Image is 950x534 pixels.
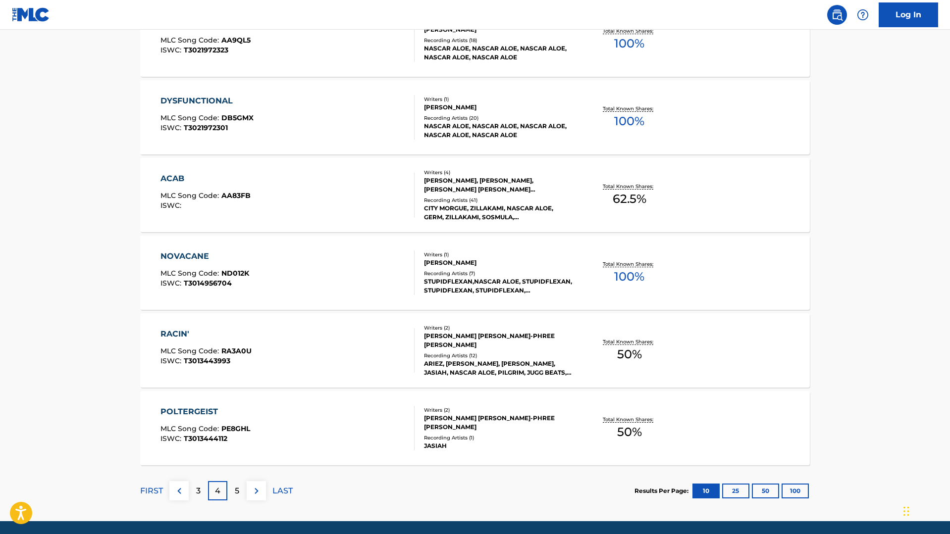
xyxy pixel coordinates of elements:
div: Recording Artists ( 7 ) [424,270,574,277]
div: Writers ( 2 ) [424,324,574,332]
p: Total Known Shares: [603,105,656,112]
span: 50 % [617,345,642,363]
p: 4 [215,485,220,497]
div: Drag [903,496,909,526]
img: MLC Logo [12,7,50,22]
p: Results Per Page: [634,486,691,495]
iframe: Chat Widget [900,486,950,534]
span: MLC Song Code : [160,113,221,122]
span: 100 % [614,35,644,52]
div: JASIAH [424,441,574,450]
p: LAST [272,485,293,497]
div: Writers ( 1 ) [424,96,574,103]
span: ISWC : [160,356,184,365]
div: Recording Artists ( 41 ) [424,196,574,204]
img: right [251,485,263,497]
button: 25 [722,484,749,498]
span: T3013444112 [184,434,227,443]
span: PE8GHL [221,424,250,433]
span: MLC Song Code : [160,346,221,355]
div: ARIEZ, [PERSON_NAME], [PERSON_NAME], JASIAH, NASCAR ALOE, PILGRIM, JUGG BEATS, [PERSON_NAME], [PE... [424,359,574,377]
a: ABYSSMLC Song Code:AA9QL5ISWC:T3021972323Writers (1)[PERSON_NAME]Recording Artists (18)NASCAR ALO... [140,2,810,77]
p: Total Known Shares: [603,27,656,35]
a: Public Search [827,5,847,25]
p: FIRST [140,485,163,497]
span: ND012K [221,269,249,278]
div: Writers ( 4 ) [424,169,574,176]
p: Total Known Shares: [603,183,656,190]
div: Writers ( 1 ) [424,251,574,258]
span: ISWC : [160,46,184,54]
span: ISWC : [160,201,184,210]
p: Total Known Shares: [603,338,656,345]
a: DYSFUNCTIONALMLC Song Code:DB5GMXISWC:T3021972301Writers (1)[PERSON_NAME]Recording Artists (20)NA... [140,80,810,154]
a: RACIN'MLC Song Code:RA3A0UISWC:T3013443993Writers (2)[PERSON_NAME] [PERSON_NAME]-PHREE [PERSON_NA... [140,313,810,388]
span: RA3A0U [221,346,252,355]
div: RACIN' [160,328,252,340]
a: Log In [879,2,938,27]
span: DB5GMX [221,113,254,122]
p: 5 [235,485,239,497]
div: ACAB [160,173,251,185]
a: POLTERGEISTMLC Song Code:PE8GHLISWC:T3013444112Writers (2)[PERSON_NAME] [PERSON_NAME]-PHREE [PERS... [140,391,810,465]
div: Recording Artists ( 20 ) [424,114,574,122]
span: AA83FB [221,191,251,200]
span: ISWC : [160,434,184,443]
img: help [857,9,869,21]
button: 100 [782,484,809,498]
div: CITY MORGUE, ZILLAKAMI, NASCAR ALOE, GERM, ZILLAKAMI, SOSMULA, [GEOGRAPHIC_DATA], [GEOGRAPHIC_DAT... [424,204,574,222]
span: 100 % [614,112,644,130]
div: NOVACANE [160,250,249,262]
span: MLC Song Code : [160,36,221,45]
button: 10 [692,484,720,498]
p: Total Known Shares: [603,416,656,423]
span: MLC Song Code : [160,269,221,278]
p: Total Known Shares: [603,260,656,268]
div: NASCAR ALOE, NASCAR ALOE, NASCAR ALOE, NASCAR ALOE, NASCAR ALOE [424,44,574,62]
span: 100 % [614,268,644,286]
div: [PERSON_NAME], [PERSON_NAME], [PERSON_NAME] [PERSON_NAME] [PERSON_NAME] [424,176,574,194]
div: [PERSON_NAME] [424,103,574,112]
div: [PERSON_NAME] [424,258,574,267]
div: STUPIDFLEXAN,NASCAR ALOE, STUPIDFLEXAN, STUPIDFLEXAN, STUPIDFLEXAN, STUPIDFLEXAN [424,277,574,295]
span: ISWC : [160,123,184,132]
span: T3014956704 [184,279,232,288]
span: MLC Song Code : [160,424,221,433]
div: Writers ( 2 ) [424,406,574,414]
div: [PERSON_NAME] [PERSON_NAME]-PHREE [PERSON_NAME] [424,332,574,349]
div: Recording Artists ( 18 ) [424,37,574,44]
span: T3013443993 [184,356,230,365]
span: T3021972323 [184,46,228,54]
span: T3021972301 [184,123,228,132]
div: Recording Artists ( 1 ) [424,434,574,441]
button: 50 [752,484,779,498]
div: Help [853,5,873,25]
div: DYSFUNCTIONAL [160,95,254,107]
span: AA9QL5 [221,36,251,45]
div: NASCAR ALOE, NASCAR ALOE, NASCAR ALOE, NASCAR ALOE, NASCAR ALOE [424,122,574,140]
img: search [831,9,843,21]
img: left [173,485,185,497]
span: ISWC : [160,279,184,288]
span: 62.5 % [613,190,646,208]
span: 50 % [617,423,642,441]
p: 3 [196,485,201,497]
div: POLTERGEIST [160,406,250,418]
span: MLC Song Code : [160,191,221,200]
div: Recording Artists ( 12 ) [424,352,574,359]
a: NOVACANEMLC Song Code:ND012KISWC:T3014956704Writers (1)[PERSON_NAME]Recording Artists (7)STUPIDFL... [140,236,810,310]
div: [PERSON_NAME] [PERSON_NAME]-PHREE [PERSON_NAME] [424,414,574,432]
a: ACABMLC Song Code:AA83FBISWC:Writers (4)[PERSON_NAME], [PERSON_NAME], [PERSON_NAME] [PERSON_NAME]... [140,158,810,232]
